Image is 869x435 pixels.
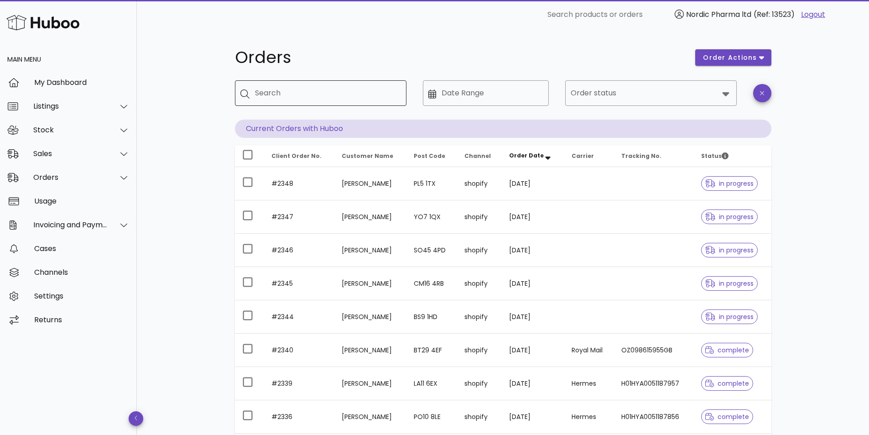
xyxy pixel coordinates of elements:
[33,220,108,229] div: Invoicing and Payments
[342,152,393,160] span: Customer Name
[701,152,729,160] span: Status
[457,300,502,334] td: shopify
[334,145,406,167] th: Customer Name
[264,334,335,367] td: #2340
[705,347,749,353] span: complete
[564,145,614,167] th: Carrier
[34,197,130,205] div: Usage
[334,400,406,434] td: [PERSON_NAME]
[235,49,685,66] h1: Orders
[334,367,406,400] td: [PERSON_NAME]
[264,400,335,434] td: #2336
[34,315,130,324] div: Returns
[614,334,693,367] td: OZ098615955GB
[414,152,445,160] span: Post Code
[34,268,130,277] div: Channels
[801,9,825,20] a: Logout
[502,334,564,367] td: [DATE]
[705,214,754,220] span: in progress
[406,400,457,434] td: PO10 8LE
[34,292,130,300] div: Settings
[621,152,661,160] span: Tracking No.
[705,314,754,320] span: in progress
[564,367,614,400] td: Hermes
[694,145,771,167] th: Status
[406,300,457,334] td: BS9 1HD
[457,200,502,234] td: shopify
[502,145,564,167] th: Order Date: Sorted descending. Activate to remove sorting.
[705,414,749,420] span: complete
[264,300,335,334] td: #2344
[264,234,335,267] td: #2346
[564,400,614,434] td: Hermes
[235,120,771,138] p: Current Orders with Huboo
[406,200,457,234] td: YO7 1QX
[705,380,749,387] span: complete
[264,200,335,234] td: #2347
[406,145,457,167] th: Post Code
[464,152,491,160] span: Channel
[33,126,108,134] div: Stock
[614,400,693,434] td: H01HYA0051187856
[457,145,502,167] th: Channel
[457,167,502,200] td: shopify
[502,167,564,200] td: [DATE]
[271,152,322,160] span: Client Order No.
[334,167,406,200] td: [PERSON_NAME]
[502,200,564,234] td: [DATE]
[406,267,457,300] td: CM16 4RB
[33,102,108,110] div: Listings
[264,267,335,300] td: #2345
[33,149,108,158] div: Sales
[702,53,757,63] span: order actions
[564,334,614,367] td: Royal Mail
[509,152,544,159] span: Order Date
[334,334,406,367] td: [PERSON_NAME]
[705,247,754,253] span: in progress
[264,145,335,167] th: Client Order No.
[406,367,457,400] td: LA11 6EX
[705,280,754,287] span: in progress
[572,152,594,160] span: Carrier
[457,334,502,367] td: shopify
[502,267,564,300] td: [DATE]
[502,300,564,334] td: [DATE]
[264,367,335,400] td: #2339
[502,400,564,434] td: [DATE]
[614,367,693,400] td: H01HYA0051187957
[705,180,754,187] span: in progress
[34,78,130,87] div: My Dashboard
[457,367,502,400] td: shopify
[614,145,693,167] th: Tracking No.
[406,234,457,267] td: SO45 4PD
[334,200,406,234] td: [PERSON_NAME]
[502,234,564,267] td: [DATE]
[406,334,457,367] td: BT29 4EF
[334,234,406,267] td: [PERSON_NAME]
[406,167,457,200] td: PL5 1TX
[264,167,335,200] td: #2348
[754,9,795,20] span: (Ref: 13523)
[334,300,406,334] td: [PERSON_NAME]
[457,400,502,434] td: shopify
[34,244,130,253] div: Cases
[502,367,564,400] td: [DATE]
[6,13,79,32] img: Huboo Logo
[33,173,108,182] div: Orders
[457,267,502,300] td: shopify
[686,9,751,20] span: Nordic Pharma ltd
[565,80,737,106] div: Order status
[695,49,771,66] button: order actions
[334,267,406,300] td: [PERSON_NAME]
[457,234,502,267] td: shopify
